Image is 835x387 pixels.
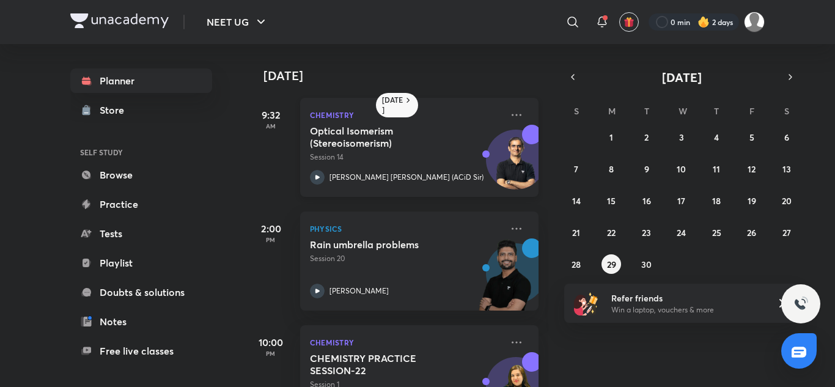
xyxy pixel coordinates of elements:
[310,253,502,264] p: Session 20
[713,163,720,175] abbr: September 11, 2025
[246,335,295,350] h5: 10:00
[70,192,212,216] a: Practice
[246,350,295,357] p: PM
[637,223,657,242] button: September 23, 2025
[574,163,578,175] abbr: September 7, 2025
[607,259,616,270] abbr: September 29, 2025
[712,195,721,207] abbr: September 18, 2025
[714,131,719,143] abbr: September 4, 2025
[70,251,212,275] a: Playlist
[608,105,616,117] abbr: Monday
[784,105,789,117] abbr: Saturday
[637,159,657,179] button: September 9, 2025
[572,259,581,270] abbr: September 28, 2025
[310,108,502,122] p: Chemistry
[567,254,586,274] button: September 28, 2025
[567,191,586,210] button: September 14, 2025
[70,280,212,304] a: Doubts & solutions
[637,191,657,210] button: September 16, 2025
[742,191,762,210] button: September 19, 2025
[707,159,726,179] button: September 11, 2025
[611,292,762,304] h6: Refer friends
[749,131,754,143] abbr: September 5, 2025
[607,227,616,238] abbr: September 22, 2025
[749,105,754,117] abbr: Friday
[742,223,762,242] button: September 26, 2025
[572,195,581,207] abbr: September 14, 2025
[70,163,212,187] a: Browse
[677,227,686,238] abbr: September 24, 2025
[609,131,613,143] abbr: September 1, 2025
[782,163,791,175] abbr: September 13, 2025
[644,163,649,175] abbr: September 9, 2025
[246,236,295,243] p: PM
[70,68,212,93] a: Planner
[642,227,651,238] abbr: September 23, 2025
[777,127,796,147] button: September 6, 2025
[742,159,762,179] button: September 12, 2025
[644,105,649,117] abbr: Tuesday
[677,195,685,207] abbr: September 17, 2025
[672,223,691,242] button: September 24, 2025
[601,223,621,242] button: September 22, 2025
[641,259,652,270] abbr: September 30, 2025
[677,163,686,175] abbr: September 10, 2025
[581,68,782,86] button: [DATE]
[487,136,545,195] img: Avatar
[744,12,765,32] img: Mahi Singh
[637,127,657,147] button: September 2, 2025
[784,131,789,143] abbr: September 6, 2025
[100,103,131,117] div: Store
[70,13,169,28] img: Company Logo
[748,163,756,175] abbr: September 12, 2025
[601,191,621,210] button: September 15, 2025
[637,254,657,274] button: September 30, 2025
[601,254,621,274] button: September 29, 2025
[777,223,796,242] button: September 27, 2025
[672,127,691,147] button: September 3, 2025
[607,195,616,207] abbr: September 15, 2025
[611,304,762,315] p: Win a laptop, vouchers & more
[679,105,687,117] abbr: Wednesday
[777,159,796,179] button: September 13, 2025
[246,122,295,130] p: AM
[697,16,710,28] img: streak
[471,238,539,323] img: unacademy
[782,227,791,238] abbr: September 27, 2025
[742,127,762,147] button: September 5, 2025
[310,152,502,163] p: Session 14
[572,227,580,238] abbr: September 21, 2025
[782,195,792,207] abbr: September 20, 2025
[329,172,484,183] p: [PERSON_NAME] [PERSON_NAME] (ACiD Sir)
[329,286,389,297] p: [PERSON_NAME]
[70,221,212,246] a: Tests
[310,352,462,377] h5: CHEMISTRY PRACTICE SESSION-22
[644,131,649,143] abbr: September 2, 2025
[567,223,586,242] button: September 21, 2025
[679,131,684,143] abbr: September 3, 2025
[567,159,586,179] button: September 7, 2025
[70,142,212,163] h6: SELF STUDY
[310,125,462,149] h5: Optical Isomerism (Stereoisomerism)
[707,191,726,210] button: September 18, 2025
[642,195,651,207] abbr: September 16, 2025
[714,105,719,117] abbr: Thursday
[263,68,551,83] h4: [DATE]
[70,309,212,334] a: Notes
[672,159,691,179] button: September 10, 2025
[619,12,639,32] button: avatar
[707,223,726,242] button: September 25, 2025
[777,191,796,210] button: September 20, 2025
[662,69,702,86] span: [DATE]
[707,127,726,147] button: September 4, 2025
[601,159,621,179] button: September 8, 2025
[609,163,614,175] abbr: September 8, 2025
[747,227,756,238] abbr: September 26, 2025
[70,13,169,31] a: Company Logo
[672,191,691,210] button: September 17, 2025
[712,227,721,238] abbr: September 25, 2025
[574,105,579,117] abbr: Sunday
[246,108,295,122] h5: 9:32
[382,95,403,115] h6: [DATE]
[793,297,808,311] img: ttu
